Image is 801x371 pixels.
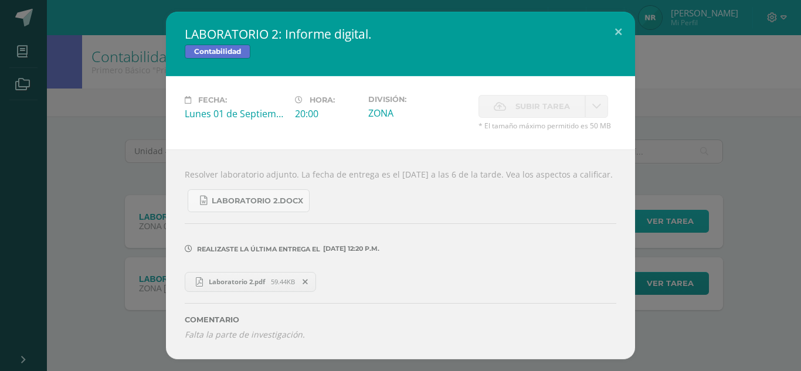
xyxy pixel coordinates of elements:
span: LABORATORIO 2.docx [212,196,303,206]
span: 59.44KB [271,277,295,286]
span: Laboratorio 2.pdf [203,277,271,286]
div: ZONA [368,107,469,120]
span: Contabilidad [185,45,250,59]
div: Lunes 01 de Septiembre [185,107,286,120]
a: Laboratorio 2.pdf 59.44KB [185,272,316,292]
span: Hora: [310,96,335,104]
a: LABORATORIO 2.docx [188,189,310,212]
div: 20:00 [295,107,359,120]
span: Subir tarea [515,96,570,117]
label: División: [368,95,469,104]
span: Realizaste la última entrega el [197,245,320,253]
span: * El tamaño máximo permitido es 50 MB [478,121,616,131]
label: Comentario [185,315,616,324]
span: Fecha: [198,96,227,104]
button: Close (Esc) [602,12,635,52]
a: La fecha de entrega ha expirado [585,95,608,118]
div: Resolver laboratorio adjunto. La fecha de entrega es el [DATE] a las 6 de la tarde. Vea los aspec... [166,149,635,359]
h2: LABORATORIO 2: Informe digital. [185,26,616,42]
i: Falta la parte de investigación. [185,329,305,340]
label: La fecha de entrega ha expirado [478,95,585,118]
span: Remover entrega [296,275,315,288]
